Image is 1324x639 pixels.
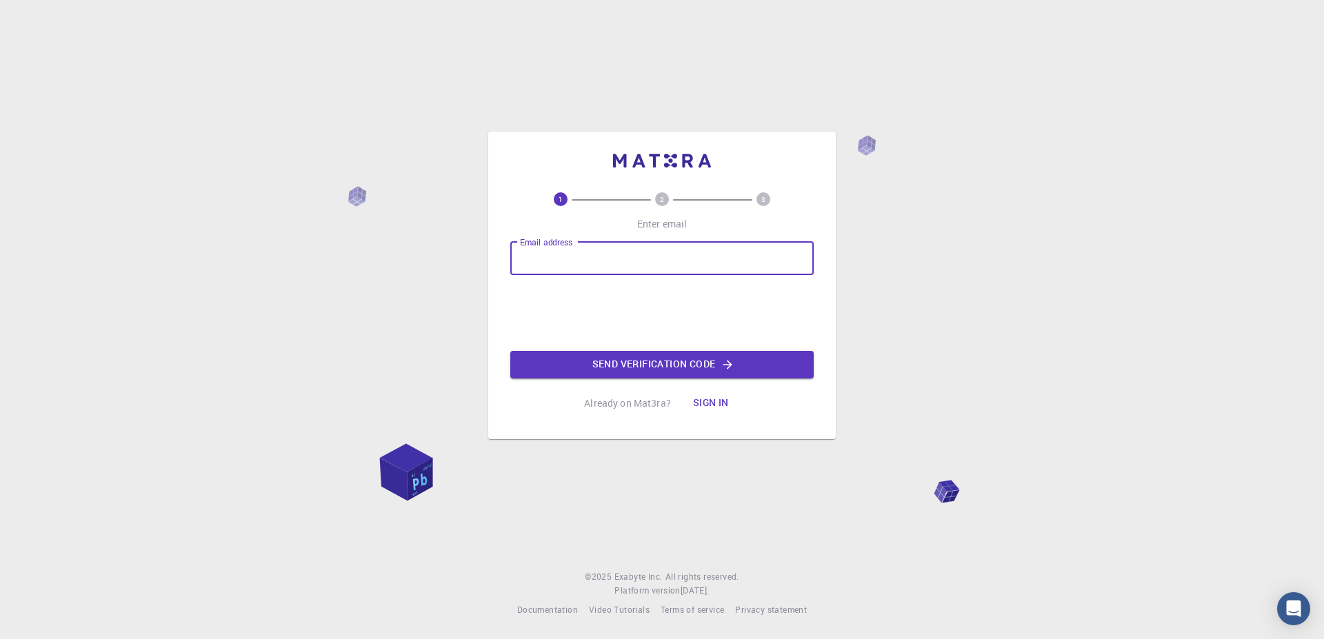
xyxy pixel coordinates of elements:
[735,604,807,615] span: Privacy statement
[637,217,688,231] p: Enter email
[584,396,671,410] p: Already on Mat3ra?
[517,604,578,615] span: Documentation
[761,194,765,204] text: 3
[661,604,724,615] span: Terms of service
[681,585,710,596] span: [DATE] .
[681,584,710,598] a: [DATE].
[665,570,739,584] span: All rights reserved.
[510,351,814,378] button: Send verification code
[661,603,724,617] a: Terms of service
[735,603,807,617] a: Privacy statement
[589,604,650,615] span: Video Tutorials
[614,584,680,598] span: Platform version
[520,236,572,248] label: Email address
[517,603,578,617] a: Documentation
[682,389,740,417] button: Sign in
[614,571,663,582] span: Exabyte Inc.
[585,570,614,584] span: © 2025
[1277,592,1310,625] div: Open Intercom Messenger
[559,194,563,204] text: 1
[614,570,663,584] a: Exabyte Inc.
[557,286,767,340] iframe: reCAPTCHA
[660,194,664,204] text: 2
[589,603,650,617] a: Video Tutorials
